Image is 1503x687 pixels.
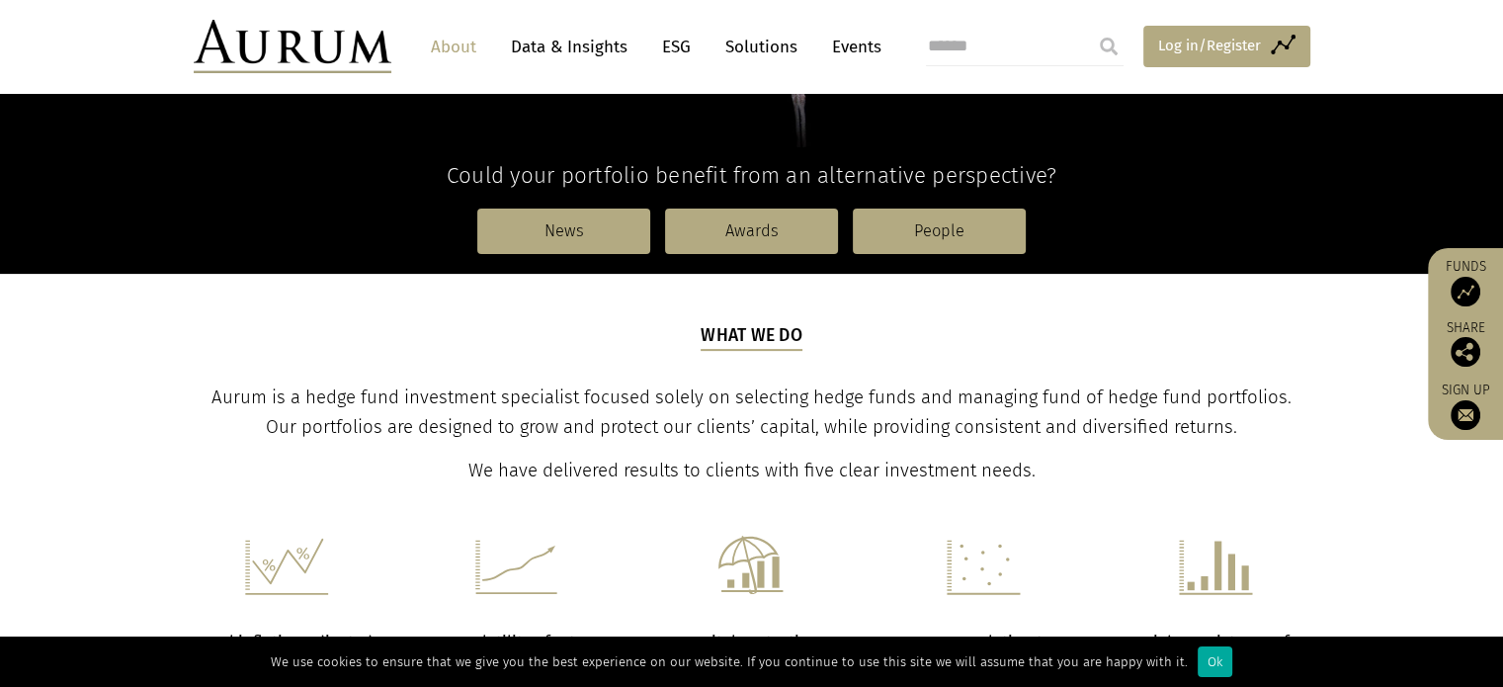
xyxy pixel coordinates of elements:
[1438,258,1493,306] a: Funds
[468,460,1036,481] span: We have delivered results to clients with five clear investment needs.
[1451,400,1480,430] img: Sign up to our newsletter
[1451,277,1480,306] img: Access Funds
[501,29,637,65] a: Data & Insights
[652,29,701,65] a: ESG
[1438,382,1493,430] a: Sign up
[1089,27,1128,66] input: Submit
[477,209,650,254] a: News
[665,209,838,254] a: Awards
[1136,633,1296,677] strong: High consistency of positive performance
[194,20,391,73] img: Aurum
[1438,321,1493,367] div: Share
[194,162,1310,189] h4: Could your portfolio benefit from an alternative perspective?
[715,29,807,65] a: Solutions
[1143,26,1310,67] a: Log in/Register
[421,29,486,65] a: About
[202,633,373,677] strong: Real inflation adjusted returns
[701,323,802,351] h5: What we do
[822,29,881,65] a: Events
[430,633,608,651] strong: Low volatility of returns
[853,209,1026,254] a: People
[1451,337,1480,367] img: Share this post
[911,633,1056,677] strong: Low correlation to equities and bonds
[1198,646,1232,677] div: Ok
[211,386,1292,438] span: Aurum is a hedge fund investment specialist focused solely on selecting hedge funds and managing ...
[1158,34,1261,57] span: Log in/Register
